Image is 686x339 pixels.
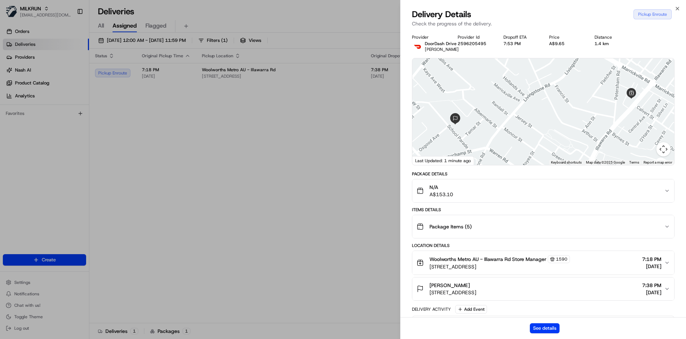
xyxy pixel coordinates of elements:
[414,156,438,165] a: Open this area in Google Maps (opens a new window)
[425,41,457,47] span: DoorDash Drive
[412,34,446,40] div: Provider
[412,171,675,177] div: Package Details
[429,263,570,270] span: [STREET_ADDRESS]
[412,41,423,52] img: doordash_logo_v2.png
[429,223,472,230] span: Package Items ( 5 )
[429,191,453,198] span: A$153.10
[412,9,471,20] span: Delivery Details
[503,41,538,47] div: 7:53 PM
[414,156,438,165] img: Google
[530,323,560,333] button: See details
[412,179,674,202] button: N/AA$153.10
[429,256,546,263] span: Woolworths Metro AU - Illawarra Rd Store Manager
[412,20,675,27] p: Check the progress of the delivery.
[642,282,661,289] span: 7:38 PM
[455,305,487,314] button: Add Event
[429,289,476,296] span: [STREET_ADDRESS]
[458,34,492,40] div: Provider Id
[429,184,453,191] span: N/A
[642,263,661,270] span: [DATE]
[458,41,486,47] button: 2596205495
[643,160,672,164] a: Report a map error
[549,34,583,40] div: Price
[412,207,675,213] div: Items Details
[642,256,661,263] span: 7:18 PM
[412,251,674,275] button: Woolworths Metro AU - Illawarra Rd Store Manager1590[STREET_ADDRESS]7:18 PM[DATE]
[425,47,459,52] span: [PERSON_NAME]
[642,289,661,296] span: [DATE]
[429,282,470,289] span: [PERSON_NAME]
[412,215,674,238] button: Package Items (5)
[412,243,675,248] div: Location Details
[595,34,629,40] div: Distance
[586,160,625,164] span: Map data ©2025 Google
[549,41,583,47] div: A$9.65
[412,277,674,300] button: [PERSON_NAME][STREET_ADDRESS]7:38 PM[DATE]
[412,306,451,312] div: Delivery Activity
[656,142,671,156] button: Map camera controls
[629,160,639,164] a: Terms (opens in new tab)
[551,160,582,165] button: Keyboard shortcuts
[556,256,567,262] span: 1590
[595,41,629,47] div: 1.4 km
[412,156,474,165] div: Last Updated: 1 minute ago
[503,34,538,40] div: Dropoff ETA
